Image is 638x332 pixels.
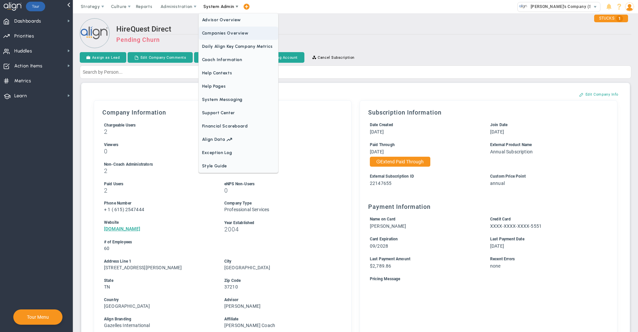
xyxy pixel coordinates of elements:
[370,173,478,180] div: External Subscription ID
[490,173,598,180] div: Custom Price Point
[104,162,153,167] span: Non-Coach Administrators
[125,207,144,212] span: 2547444
[368,203,609,210] h3: Payment Information
[112,207,113,212] span: (
[14,14,41,28] span: Dashboards
[104,239,332,245] div: # of Employees
[104,207,107,212] span: +
[519,2,527,11] img: 33318.Company.photo
[490,223,542,229] span: XXXX-XXXX-XXXX-5551
[104,303,150,309] span: [GEOGRAPHIC_DATA]
[224,168,332,174] h3: 0
[370,243,388,249] span: 09/2028
[199,120,278,133] span: Financial Scoreboard
[123,207,124,212] span: )
[104,297,212,303] div: Country
[370,149,384,154] span: [DATE]
[224,220,255,225] span: Year Established
[114,207,122,212] span: 615
[199,159,278,173] span: Style Guide
[160,4,192,9] span: Administration
[527,2,608,11] span: [PERSON_NAME]'s Company (Sandbox)
[104,258,212,265] div: Address Line 1
[199,133,278,146] a: Align Data
[224,258,332,265] div: City
[80,52,126,63] button: Assign as Lead
[224,207,269,212] span: Professional Services
[80,65,631,79] input: Search by Person...
[224,265,270,270] span: [GEOGRAPHIC_DATA]
[224,303,261,309] span: [PERSON_NAME]
[224,226,332,232] h3: 2004
[490,129,504,134] span: [DATE]
[625,2,634,11] img: 48978.Person.photo
[490,149,533,154] span: Annual Subscription
[199,27,278,40] span: Companies Overview
[370,122,478,128] div: Date Created
[199,13,278,27] span: Advisor Overview
[104,226,140,231] a: [DOMAIN_NAME]
[370,256,478,262] div: Last Payment Amount
[128,52,193,63] button: Edit Company Comments
[370,223,406,229] span: [PERSON_NAME]
[199,106,278,120] span: Support Center
[370,142,478,148] div: Paid Through
[104,187,212,194] h3: 2
[14,29,34,43] span: Priorities
[80,18,110,48] img: Loading...
[224,323,275,328] span: [PERSON_NAME] Coach
[104,278,212,284] div: State
[490,263,501,269] span: none
[25,314,51,320] button: Tour Menu
[104,122,136,127] label: Includes Users + Open Invitations, excludes Coaching Staff
[370,129,384,134] span: [DATE]
[490,256,598,262] div: Recent Errors
[104,323,150,328] span: Gazelles International
[224,200,332,207] div: Company Type
[104,123,136,127] span: Chargeable Users
[594,15,628,22] div: STUCKS
[104,265,182,270] span: [STREET_ADDRESS][PERSON_NAME]
[616,15,623,22] span: 1
[104,246,109,251] span: 60
[224,316,332,322] div: Affiliate
[108,207,110,212] span: 1
[370,216,478,222] div: Name on Card
[116,25,631,35] h2: HireQuest Direct
[199,53,278,66] span: Coach Information
[490,236,598,242] div: Last Payment Date
[104,182,124,186] span: Paid Users
[573,89,625,100] button: Edit Company Info
[199,40,278,53] span: Daily Align Key Company Metrics
[102,109,343,116] h3: Company Information
[203,4,234,9] span: System Admin
[104,168,212,174] h3: 2
[104,148,212,154] h3: 0
[490,243,504,249] span: [DATE]
[104,128,212,135] h3: 2
[224,278,332,284] div: Zip Code
[104,284,110,290] span: TN
[224,297,332,303] div: Advisor
[224,187,332,194] h3: 0
[490,216,598,222] div: Credit Card
[370,276,598,282] div: Pricing Message
[104,219,212,226] div: Website
[14,59,43,73] span: Action Items
[81,4,100,9] span: Strategy
[224,284,238,290] span: 37210
[490,142,598,148] div: External Product Name
[490,122,598,128] div: Join Date
[199,146,278,159] span: Exception Log
[111,4,127,9] span: Culture
[14,89,27,103] span: Learn
[224,182,255,186] span: eNPS Non-Users
[370,157,430,167] button: Extend Paid Through
[199,93,278,106] span: System Messaging
[14,44,32,58] span: Huddles
[590,2,600,12] span: select
[104,142,118,147] span: Viewers
[116,36,631,43] h3: Pending Churn
[306,52,361,63] button: Cancel Subscription
[104,316,212,322] div: Align Branding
